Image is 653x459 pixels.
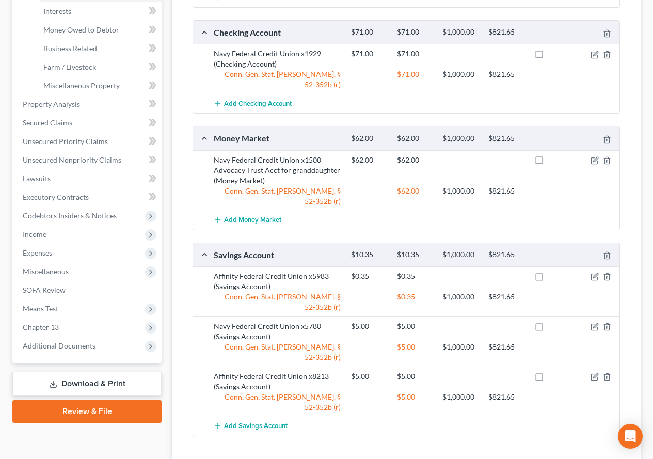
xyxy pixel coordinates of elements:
div: $821.65 [483,292,529,302]
div: $821.65 [483,392,529,402]
div: Conn. Gen. Stat. [PERSON_NAME]. § 52-352b (r) [209,292,346,312]
div: $5.00 [392,371,438,382]
div: Savings Account [209,249,346,260]
div: $821.65 [483,134,529,144]
a: Unsecured Priority Claims [14,132,162,151]
div: $5.00 [346,371,392,382]
span: Secured Claims [23,118,72,127]
span: Unsecured Nonpriority Claims [23,155,121,164]
span: Add Checking Account [224,100,292,108]
div: $1,000.00 [437,292,483,302]
div: $71.00 [392,27,438,37]
div: Open Intercom Messenger [618,424,643,449]
div: $62.00 [392,134,438,144]
span: Expenses [23,248,52,257]
span: Miscellaneous [23,267,69,276]
div: $0.35 [346,271,392,281]
div: $821.65 [483,250,529,260]
a: Property Analysis [14,95,162,114]
div: $821.65 [483,186,529,196]
div: $1,000.00 [437,27,483,37]
div: $0.35 [392,292,438,302]
div: $62.00 [392,155,438,165]
span: Income [23,230,46,239]
button: Add Savings Account [214,417,288,436]
div: $5.00 [392,342,438,352]
div: Conn. Gen. Stat. [PERSON_NAME]. § 52-352b (r) [209,186,346,207]
div: $71.00 [346,49,392,59]
a: SOFA Review [14,281,162,299]
a: Secured Claims [14,114,162,132]
div: $5.00 [392,321,438,331]
a: Farm / Livestock [35,58,162,76]
span: Codebtors Insiders & Notices [23,211,117,220]
div: $1,000.00 [437,69,483,80]
button: Add Money Market [214,211,281,230]
div: $71.00 [392,49,438,59]
a: Unsecured Nonpriority Claims [14,151,162,169]
span: Miscellaneous Property [43,81,120,90]
span: Interests [43,7,71,15]
span: Executory Contracts [23,193,89,201]
div: $71.00 [392,69,438,80]
div: $5.00 [392,392,438,402]
div: $71.00 [346,27,392,37]
a: Review & File [12,400,162,423]
a: Business Related [35,39,162,58]
span: Lawsuits [23,174,51,183]
button: Add Checking Account [214,94,292,113]
span: SOFA Review [23,286,66,294]
a: Interests [35,2,162,21]
div: Affinity Federal Credit Union x5983 (Savings Account) [209,271,346,292]
a: Money Owed to Debtor [35,21,162,39]
div: Money Market [209,133,346,144]
span: Add Money Market [224,216,281,224]
div: Conn. Gen. Stat. [PERSON_NAME]. § 52-352b (r) [209,69,346,90]
div: $1,000.00 [437,392,483,402]
div: $821.65 [483,27,529,37]
div: Conn. Gen. Stat. [PERSON_NAME]. § 52-352b (r) [209,392,346,413]
span: Add Savings Account [224,422,288,431]
div: $62.00 [346,134,392,144]
div: $1,000.00 [437,250,483,260]
div: Navy Federal Credit Union x1929 (Checking Account) [209,49,346,69]
a: Executory Contracts [14,188,162,207]
span: Means Test [23,304,58,313]
div: $1,000.00 [437,134,483,144]
div: $10.35 [346,250,392,260]
span: Business Related [43,44,97,53]
span: Additional Documents [23,341,95,350]
span: Chapter 13 [23,323,59,331]
div: $62.00 [346,155,392,165]
span: Farm / Livestock [43,62,96,71]
a: Lawsuits [14,169,162,188]
a: Miscellaneous Property [35,76,162,95]
span: Property Analysis [23,100,80,108]
div: Conn. Gen. Stat. [PERSON_NAME]. § 52-352b (r) [209,342,346,362]
div: $0.35 [392,271,438,281]
div: $62.00 [392,186,438,196]
div: Navy Federal Credit Union x5780 (Savings Account) [209,321,346,342]
div: $5.00 [346,321,392,331]
div: $821.65 [483,69,529,80]
div: $821.65 [483,342,529,352]
div: Navy Federal Credit Union x1500 Advocacy Trust Acct for granddaughter (Money Market) [209,155,346,186]
div: $10.35 [392,250,438,260]
span: Unsecured Priority Claims [23,137,108,146]
div: Affinity Federal Credit Union x8213 (Savings Account) [209,371,346,392]
span: Money Owed to Debtor [43,25,119,34]
div: $1,000.00 [437,342,483,352]
div: Checking Account [209,27,346,38]
a: Download & Print [12,372,162,396]
div: $1,000.00 [437,186,483,196]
